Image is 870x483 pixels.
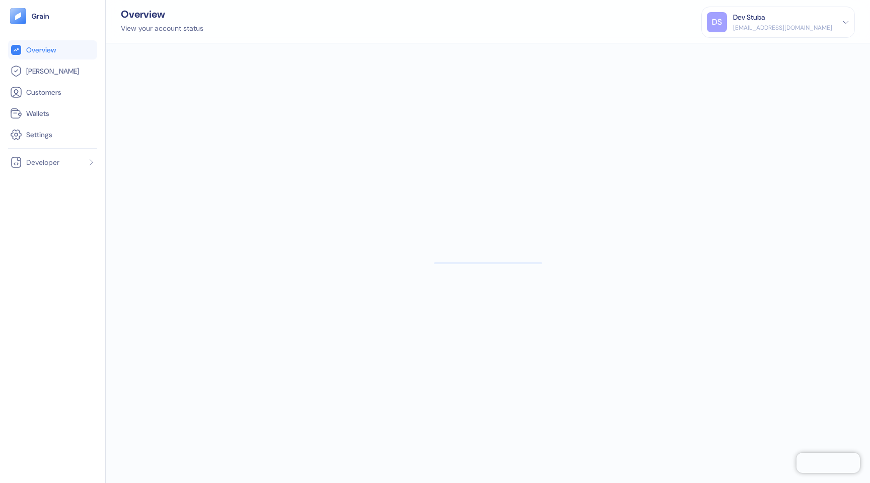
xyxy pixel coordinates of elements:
[733,23,832,32] div: [EMAIL_ADDRESS][DOMAIN_NAME]
[10,129,95,141] a: Settings
[10,107,95,119] a: Wallets
[26,45,56,55] span: Overview
[26,87,61,97] span: Customers
[26,157,59,167] span: Developer
[10,86,95,98] a: Customers
[31,13,50,20] img: logo
[121,23,203,34] div: View your account status
[10,65,95,77] a: [PERSON_NAME]
[10,44,95,56] a: Overview
[10,8,26,24] img: logo-tablet-V2.svg
[121,9,203,19] div: Overview
[26,130,52,140] span: Settings
[733,12,765,23] div: Dev Stuba
[26,66,79,76] span: [PERSON_NAME]
[796,453,860,473] iframe: Chatra live chat
[26,108,49,118] span: Wallets
[707,12,727,32] div: DS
